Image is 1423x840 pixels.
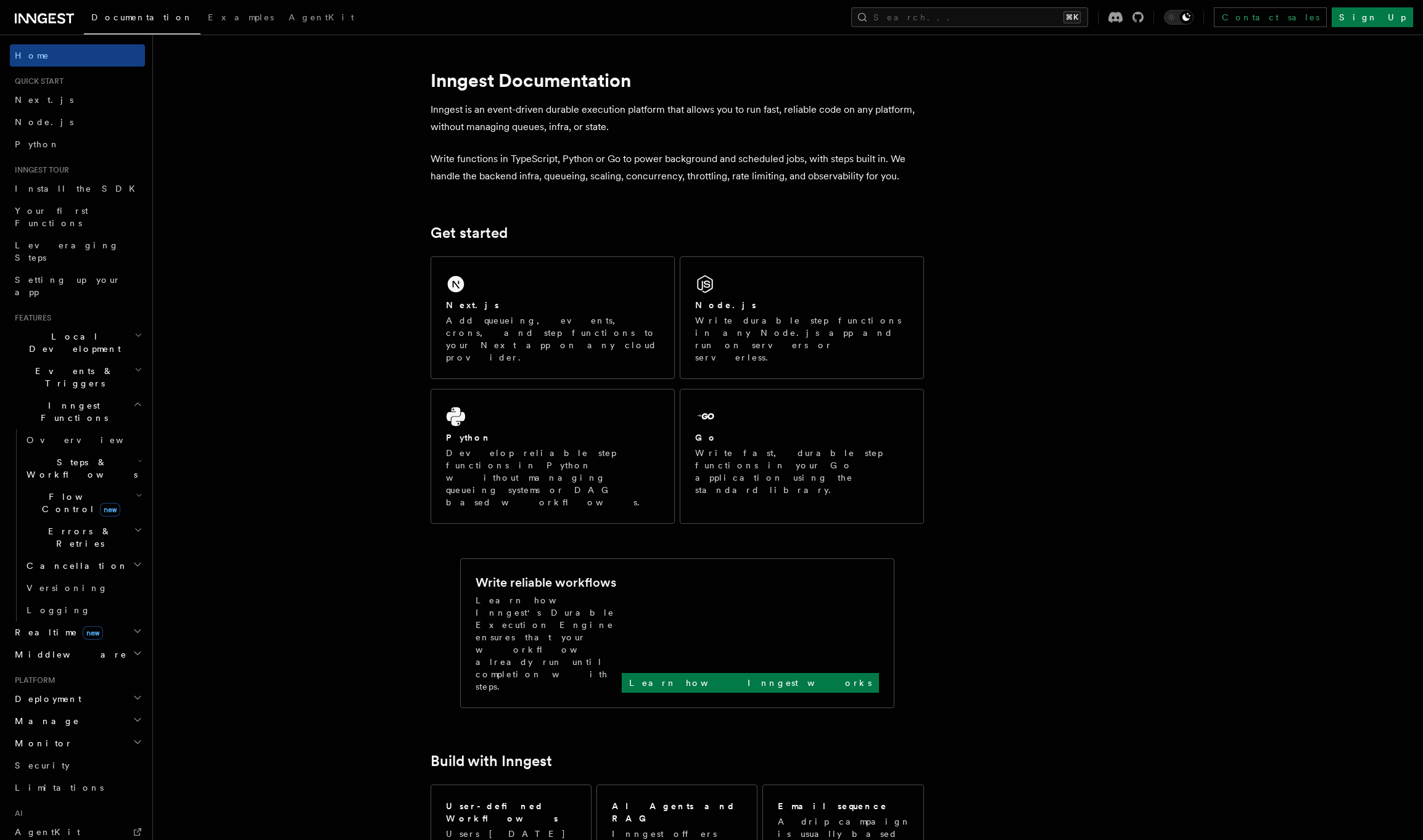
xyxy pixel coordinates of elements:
a: Contact sales [1214,7,1327,27]
a: Node.jsWrite durable step functions in any Node.js app and run on servers or serverless. [680,256,924,379]
span: Versioning [27,583,108,593]
a: Python [10,133,145,155]
a: Build with Inngest [431,752,552,770]
p: Write fast, durable step functions in your Go application using the standard library. [695,447,909,496]
span: AI [10,809,23,818]
h2: Node.js [695,299,756,311]
span: Node.js [15,117,73,127]
span: AgentKit [289,12,354,22]
span: Python [15,139,60,149]
a: Limitations [10,777,145,799]
a: Your first Functions [10,200,145,234]
button: Deployment [10,688,145,710]
a: Examples [200,4,281,33]
h2: Write reliable workflows [476,574,616,591]
a: Security [10,754,145,777]
a: Overview [22,429,145,451]
a: Get started [431,224,508,242]
h2: User-defined Workflows [446,800,576,825]
a: Install the SDK [10,177,145,200]
a: Versioning [22,577,145,599]
p: Develop reliable step functions in Python without managing queueing systems or DAG based workflows. [446,447,659,508]
p: Learn how Inngest's Durable Execution Engine ensures that your workflow already run until complet... [476,594,622,693]
a: AgentKit [281,4,361,33]
span: Events & Triggers [10,365,134,389]
span: Setting up your app [15,275,121,297]
span: Errors & Retries [22,525,134,550]
span: Monitor [10,737,73,749]
span: Examples [208,12,274,22]
a: Documentation [84,4,200,35]
button: Events & Triggers [10,360,145,394]
a: PythonDevelop reliable step functions in Python without managing queueing systems or DAG based wo... [431,389,675,524]
span: new [83,626,103,640]
span: Overview [27,435,154,445]
button: Middleware [10,643,145,666]
span: Quick start [10,76,64,86]
button: Toggle dark mode [1164,10,1194,25]
span: new [100,503,120,516]
span: Realtime [10,626,103,638]
span: Security [15,760,70,770]
a: GoWrite fast, durable step functions in your Go application using the standard library. [680,389,924,524]
span: Your first Functions [15,206,88,228]
a: Node.js [10,111,145,133]
button: Search...⌘K [851,7,1088,27]
button: Manage [10,710,145,732]
span: Manage [10,715,80,727]
span: Platform [10,675,56,685]
p: Inngest is an event-driven durable execution platform that allows you to run fast, reliable code ... [431,101,924,136]
a: Setting up your app [10,269,145,303]
button: Flow Controlnew [22,486,145,520]
button: Local Development [10,325,145,360]
a: Sign Up [1332,7,1413,27]
h2: AI Agents and RAG [612,800,744,825]
h2: Go [695,431,717,444]
h2: Email sequence [778,800,888,812]
p: Learn how Inngest works [629,677,872,689]
h2: Next.js [446,299,499,311]
a: Next.js [10,89,145,111]
p: Write functions in TypeScript, Python or Go to power background and scheduled jobs, with steps bu... [431,150,924,185]
span: Features [10,313,51,323]
span: Middleware [10,648,127,661]
span: Steps & Workflows [22,456,138,481]
button: Steps & Workflows [22,451,145,486]
span: Flow Control [22,491,136,515]
h1: Inngest Documentation [431,69,924,91]
button: Monitor [10,732,145,754]
a: Logging [22,599,145,621]
kbd: ⌘K [1063,11,1081,23]
span: Inngest Functions [10,399,133,424]
span: Next.js [15,95,73,105]
button: Cancellation [22,555,145,577]
span: Deployment [10,693,81,705]
span: Local Development [10,330,134,355]
span: Logging [27,605,91,615]
a: Leveraging Steps [10,234,145,269]
button: Realtimenew [10,621,145,643]
span: Documentation [91,12,193,22]
div: Inngest Functions [10,429,145,621]
span: Limitations [15,783,104,793]
button: Errors & Retries [22,520,145,555]
p: Add queueing, events, crons, and step functions to your Next app on any cloud provider. [446,314,659,364]
span: Inngest tour [10,165,69,175]
button: Inngest Functions [10,394,145,429]
span: Home [15,49,49,62]
span: Cancellation [22,560,128,572]
span: Install the SDK [15,184,142,194]
a: Learn how Inngest works [622,673,879,693]
span: Leveraging Steps [15,240,119,263]
span: AgentKit [15,827,80,837]
p: Write durable step functions in any Node.js app and run on servers or serverless. [695,314,909,364]
h2: Python [446,431,492,444]
a: Home [10,44,145,67]
a: Next.jsAdd queueing, events, crons, and step functions to your Next app on any cloud provider. [431,256,675,379]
